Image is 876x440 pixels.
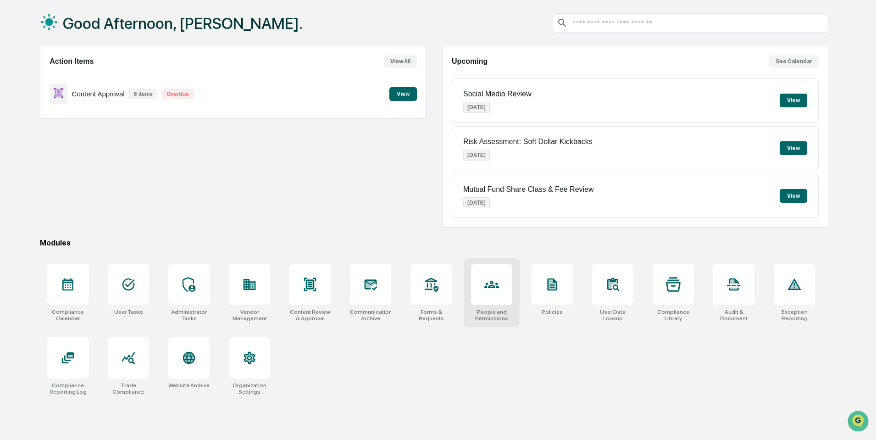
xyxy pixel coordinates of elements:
[162,89,194,99] p: Overdue
[463,102,490,113] p: [DATE]
[713,309,754,322] div: Audit & Document Logs
[9,19,167,34] p: How can we help?
[18,133,58,142] span: Data Lookup
[229,309,270,322] div: Vendor Management
[471,309,512,322] div: People and Permissions
[653,309,694,322] div: Compliance Library
[350,309,391,322] div: Communications Archive
[114,309,143,315] div: User Tasks
[47,309,89,322] div: Compliance Calendar
[389,87,417,101] button: View
[847,410,871,434] iframe: Open customer support
[6,129,61,146] a: 🔎Data Lookup
[384,56,417,67] button: View All
[542,309,563,315] div: Policies
[129,89,157,99] p: 6 items
[769,56,819,67] button: See Calendar
[463,150,490,161] p: [DATE]
[76,116,114,125] span: Attestations
[780,189,807,203] button: View
[156,73,167,84] button: Start new chat
[31,79,116,87] div: We're available if you need us!
[592,309,633,322] div: User Data Lookup
[780,94,807,107] button: View
[463,90,532,98] p: Social Media Review
[50,57,94,66] h2: Action Items
[91,156,111,162] span: Pylon
[780,141,807,155] button: View
[229,382,270,395] div: Organization Settings
[289,309,331,322] div: Content Review & Approval
[168,382,210,389] div: Website Archive
[9,134,17,141] div: 🔎
[65,155,111,162] a: Powered byPylon
[463,185,594,194] p: Mutual Fund Share Class & Fee Review
[410,309,452,322] div: Forms & Requests
[463,197,490,208] p: [DATE]
[63,14,303,33] h1: Good Afternoon, [PERSON_NAME].
[72,90,125,98] p: Content Approval
[67,117,74,124] div: 🗄️
[63,112,117,128] a: 🗄️Attestations
[9,70,26,87] img: 1746055101610-c473b297-6a78-478c-a979-82029cc54cd1
[6,112,63,128] a: 🖐️Preclearance
[463,138,593,146] p: Risk Assessment: Soft Dollar Kickbacks
[108,382,149,395] div: Trade Compliance
[31,70,150,79] div: Start new chat
[774,309,815,322] div: Exception Reporting
[9,117,17,124] div: 🖐️
[18,116,59,125] span: Preclearance
[168,309,210,322] div: Administrator Tasks
[40,239,828,247] div: Modules
[47,382,89,395] div: Compliance Reporting Log
[389,89,417,98] a: View
[452,57,488,66] h2: Upcoming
